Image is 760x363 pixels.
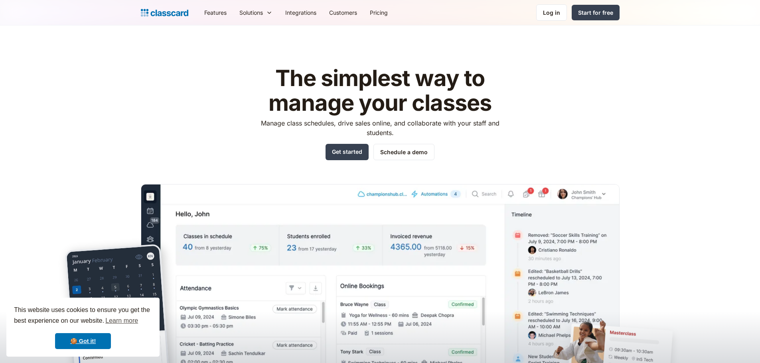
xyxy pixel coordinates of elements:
a: Logo [141,7,188,18]
a: Get started [326,144,369,160]
a: learn more about cookies [104,315,139,327]
a: Pricing [363,4,394,22]
h1: The simplest way to manage your classes [253,66,507,115]
a: Log in [536,4,567,21]
p: Manage class schedules, drive sales online, and collaborate with your staff and students. [253,118,507,137]
div: Solutions [239,8,263,17]
div: Log in [543,8,560,17]
a: Customers [323,4,363,22]
a: dismiss cookie message [55,333,111,349]
div: Solutions [233,4,279,22]
a: Features [198,4,233,22]
div: Start for free [578,8,613,17]
a: Start for free [572,5,620,20]
span: This website uses cookies to ensure you get the best experience on our website. [14,305,152,327]
a: Integrations [279,4,323,22]
a: Schedule a demo [373,144,434,160]
div: cookieconsent [6,298,160,357]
